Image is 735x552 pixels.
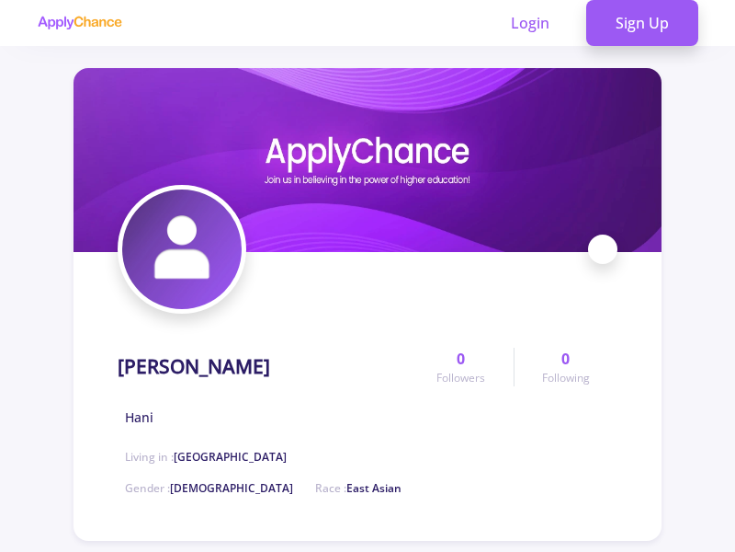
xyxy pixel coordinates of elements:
span: Race : [315,480,401,496]
span: Followers [436,370,485,386]
span: Hani [125,408,153,427]
a: 0Following [514,348,617,386]
span: [DEMOGRAPHIC_DATA] [170,480,293,496]
span: 0 [457,348,465,370]
span: 0 [561,348,570,370]
img: Hani Abareghicover image [73,68,661,252]
a: 0Followers [409,348,513,386]
span: [GEOGRAPHIC_DATA] [174,449,287,465]
img: applychance logo text only [37,16,122,30]
span: East Asian [346,480,401,496]
img: Hani Abareghiavatar [122,190,242,309]
h1: [PERSON_NAME] [118,355,270,378]
span: Following [542,370,590,386]
span: Gender : [125,480,293,496]
span: Living in : [125,449,287,465]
